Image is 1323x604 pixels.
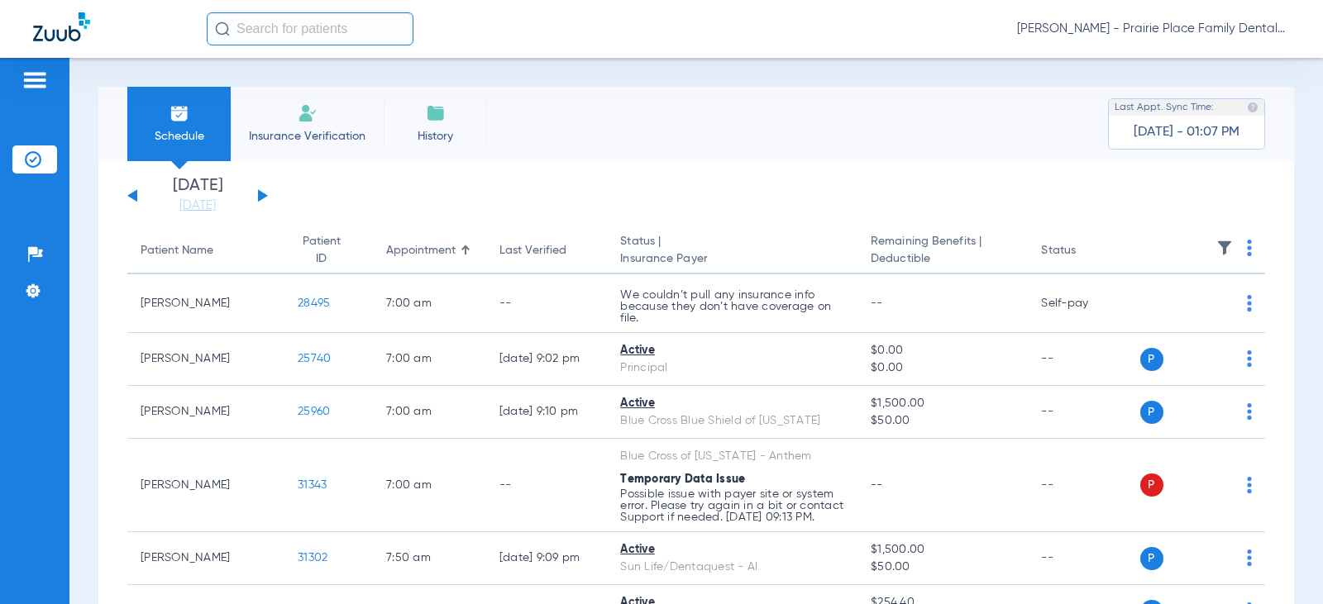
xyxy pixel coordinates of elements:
span: Insurance Payer [620,250,844,268]
td: [PERSON_NAME] [127,439,284,532]
td: -- [1028,439,1139,532]
td: Self-pay [1028,274,1139,333]
th: Status | [607,228,857,274]
td: [DATE] 9:10 PM [486,386,607,439]
div: Appointment [386,242,473,259]
span: $0.00 [871,359,1015,377]
td: [PERSON_NAME] [127,386,284,439]
th: Remaining Benefits | [857,228,1028,274]
li: [DATE] [148,178,247,214]
td: [PERSON_NAME] [127,532,284,585]
span: [DATE] - 01:07 PM [1134,124,1239,140]
span: 25960 [298,406,330,417]
td: 7:50 AM [373,532,486,585]
img: group-dot-blue.svg [1247,477,1252,493]
span: P [1140,348,1163,371]
input: Search for patients [207,12,413,45]
td: -- [486,439,607,532]
div: Active [620,395,844,412]
td: -- [1028,386,1139,439]
span: P [1140,547,1163,570]
span: -- [871,297,883,309]
p: Possible issue with payer site or system error. Please try again in a bit or contact Support if n... [620,488,844,523]
td: -- [486,274,607,333]
img: group-dot-blue.svg [1247,240,1252,256]
td: [PERSON_NAME] [127,333,284,386]
th: Status [1028,228,1139,274]
div: Principal [620,359,844,377]
span: Temporary Data Issue [620,473,745,485]
span: Deductible [871,250,1015,268]
img: group-dot-blue.svg [1247,549,1252,566]
img: group-dot-blue.svg [1247,403,1252,420]
span: Last Appt. Sync Time: [1115,99,1214,116]
td: 7:00 AM [373,386,486,439]
div: Blue Cross Blue Shield of [US_STATE] [620,412,844,430]
span: $50.00 [871,559,1015,576]
td: 7:00 AM [373,439,486,532]
span: 28495 [298,297,330,309]
span: $50.00 [871,412,1015,430]
div: Patient Name [141,242,271,259]
img: hamburger-icon [21,70,48,90]
img: group-dot-blue.svg [1247,350,1252,367]
p: We couldn’t pull any insurance info because they don’t have coverage on file. [620,289,844,324]
div: Last Verified [499,242,594,259]
td: -- [1028,532,1139,585]
span: $0.00 [871,342,1015,359]
img: Schedule [170,103,189,123]
span: P [1140,401,1163,424]
span: Insurance Verification [243,128,371,145]
img: Zuub Logo [33,12,90,41]
div: Last Verified [499,242,566,259]
td: [DATE] 9:09 PM [486,532,607,585]
img: filter.svg [1216,240,1233,256]
div: Blue Cross of [US_STATE] - Anthem [620,448,844,465]
a: [DATE] [148,197,247,214]
span: [PERSON_NAME] - Prairie Place Family Dental [1017,21,1290,37]
div: Appointment [386,242,456,259]
span: 31343 [298,479,327,491]
img: group-dot-blue.svg [1247,295,1252,312]
img: Manual Insurance Verification [298,103,318,123]
span: $1,500.00 [871,395,1015,412]
span: 31302 [298,552,327,564]
span: P [1140,473,1163,497]
div: Patient ID [298,233,345,268]
td: -- [1028,333,1139,386]
div: Active [620,541,844,559]
span: $1,500.00 [871,541,1015,559]
div: Sun Life/Dentaquest - AI [620,559,844,576]
td: [PERSON_NAME] [127,274,284,333]
div: Patient ID [298,233,360,268]
img: Search Icon [215,21,230,36]
td: [DATE] 9:02 PM [486,333,607,386]
td: 7:00 AM [373,274,486,333]
span: 25740 [298,353,331,364]
img: History [426,103,446,123]
span: -- [871,479,883,491]
div: Active [620,342,844,359]
td: 7:00 AM [373,333,486,386]
div: Patient Name [141,242,213,259]
span: Schedule [140,128,218,145]
span: History [396,128,475,145]
img: last sync help info [1247,102,1259,113]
